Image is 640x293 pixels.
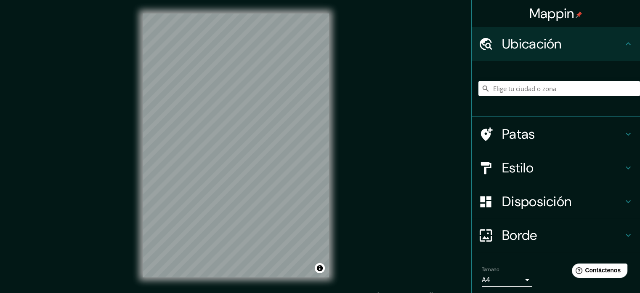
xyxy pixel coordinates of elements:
iframe: Lanzador de widgets de ayuda [565,260,631,284]
font: Ubicación [502,35,562,53]
font: Disposición [502,193,571,210]
img: pin-icon.png [576,11,582,18]
div: Disposición [472,185,640,218]
div: Ubicación [472,27,640,61]
button: Activar o desactivar atribución [315,263,325,273]
div: Estilo [472,151,640,185]
div: Borde [472,218,640,252]
div: Patas [472,117,640,151]
font: Patas [502,125,535,143]
font: Borde [502,226,537,244]
font: Estilo [502,159,534,177]
canvas: Mapa [143,13,329,277]
font: Tamaño [482,266,499,273]
font: Mappin [529,5,574,22]
input: Elige tu ciudad o zona [478,81,640,96]
font: A4 [482,275,490,284]
div: A4 [482,273,532,287]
